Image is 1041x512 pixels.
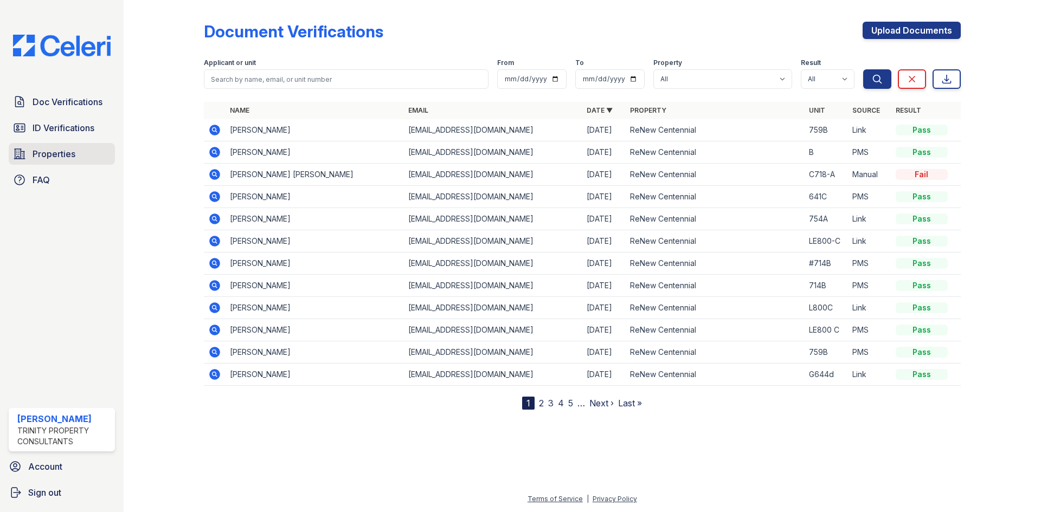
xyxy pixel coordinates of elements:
[226,119,404,141] td: [PERSON_NAME]
[497,59,514,67] label: From
[582,341,626,364] td: [DATE]
[404,297,582,319] td: [EMAIL_ADDRESS][DOMAIN_NAME]
[805,141,848,164] td: B
[848,252,891,275] td: PMS
[848,119,891,141] td: Link
[9,91,115,113] a: Doc Verifications
[618,398,642,409] a: Last »
[404,341,582,364] td: [EMAIL_ADDRESS][DOMAIN_NAME]
[896,280,948,291] div: Pass
[522,397,535,410] div: 1
[805,341,848,364] td: 759B
[852,106,880,114] a: Source
[404,364,582,386] td: [EMAIL_ADDRESS][DOMAIN_NAME]
[404,208,582,230] td: [EMAIL_ADDRESS][DOMAIN_NAME]
[848,341,891,364] td: PMS
[404,275,582,297] td: [EMAIL_ADDRESS][DOMAIN_NAME]
[9,169,115,191] a: FAQ
[896,169,948,180] div: Fail
[548,398,554,409] a: 3
[4,35,119,56] img: CE_Logo_Blue-a8612792a0a2168367f1c8372b55b34899dd931a85d93a1a3d3e32e68fde9ad4.png
[4,482,119,503] a: Sign out
[17,412,111,425] div: [PERSON_NAME]
[896,106,921,114] a: Result
[226,208,404,230] td: [PERSON_NAME]
[848,141,891,164] td: PMS
[28,486,61,499] span: Sign out
[226,364,404,386] td: [PERSON_NAME]
[9,143,115,165] a: Properties
[801,59,821,67] label: Result
[404,252,582,275] td: [EMAIL_ADDRESS][DOMAIN_NAME]
[593,495,637,503] a: Privacy Policy
[896,302,948,313] div: Pass
[653,59,682,67] label: Property
[204,22,383,41] div: Document Verifications
[582,297,626,319] td: [DATE]
[575,59,584,67] label: To
[582,275,626,297] td: [DATE]
[204,69,489,89] input: Search by name, email, or unit number
[805,319,848,341] td: LE800 C
[582,230,626,252] td: [DATE]
[33,173,50,186] span: FAQ
[896,258,948,269] div: Pass
[582,141,626,164] td: [DATE]
[805,297,848,319] td: L800C
[626,119,804,141] td: ReNew Centennial
[582,186,626,208] td: [DATE]
[582,364,626,386] td: [DATE]
[582,252,626,275] td: [DATE]
[626,341,804,364] td: ReNew Centennial
[863,22,961,39] a: Upload Documents
[582,208,626,230] td: [DATE]
[626,275,804,297] td: ReNew Centennial
[226,230,404,252] td: [PERSON_NAME]
[805,164,848,186] td: C718-A
[226,186,404,208] td: [PERSON_NAME]
[226,319,404,341] td: [PERSON_NAME]
[404,319,582,341] td: [EMAIL_ADDRESS][DOMAIN_NAME]
[539,398,544,409] a: 2
[805,275,848,297] td: 714B
[626,186,804,208] td: ReNew Centennial
[226,341,404,364] td: [PERSON_NAME]
[226,275,404,297] td: [PERSON_NAME]
[582,164,626,186] td: [DATE]
[577,397,585,410] span: …
[9,117,115,139] a: ID Verifications
[896,125,948,135] div: Pass
[226,141,404,164] td: [PERSON_NAME]
[587,106,613,114] a: Date ▼
[896,213,948,224] div: Pass
[626,230,804,252] td: ReNew Centennial
[626,252,804,275] td: ReNew Centennial
[528,495,583,503] a: Terms of Service
[805,252,848,275] td: #714B
[630,106,666,114] a: Property
[404,141,582,164] td: [EMAIL_ADDRESS][DOMAIN_NAME]
[848,208,891,230] td: Link
[404,230,582,252] td: [EMAIL_ADDRESS][DOMAIN_NAME]
[809,106,825,114] a: Unit
[568,398,573,409] a: 5
[626,141,804,164] td: ReNew Centennial
[28,460,62,473] span: Account
[896,191,948,202] div: Pass
[896,325,948,335] div: Pass
[404,186,582,208] td: [EMAIL_ADDRESS][DOMAIN_NAME]
[587,495,589,503] div: |
[848,275,891,297] td: PMS
[896,236,948,247] div: Pass
[404,164,582,186] td: [EMAIL_ADDRESS][DOMAIN_NAME]
[805,119,848,141] td: 759B
[230,106,249,114] a: Name
[805,364,848,386] td: G644d
[404,119,582,141] td: [EMAIL_ADDRESS][DOMAIN_NAME]
[204,59,256,67] label: Applicant or unit
[626,319,804,341] td: ReNew Centennial
[226,297,404,319] td: [PERSON_NAME]
[848,297,891,319] td: Link
[848,164,891,186] td: Manual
